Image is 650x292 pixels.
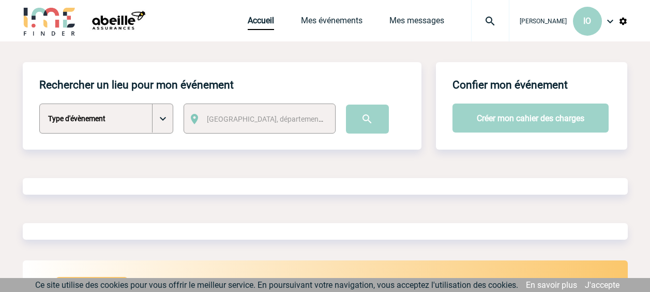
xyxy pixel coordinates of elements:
a: Accueil [248,16,274,30]
input: Submit [346,105,389,134]
a: En savoir plus [526,280,577,290]
button: Créer mon cahier des charges [452,104,609,133]
span: [GEOGRAPHIC_DATA], département, région... [207,115,351,123]
h4: Confier mon événement [452,79,568,91]
a: Mes événements [301,16,362,30]
a: Mes messages [389,16,444,30]
img: IME-Finder [23,6,77,36]
h4: Rechercher un lieu pour mon événement [39,79,234,91]
span: Ce site utilise des cookies pour vous offrir le meilleur service. En poursuivant votre navigation... [35,280,518,290]
a: J'accepte [585,280,619,290]
span: IO [583,16,591,26]
span: [PERSON_NAME] [520,18,567,25]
